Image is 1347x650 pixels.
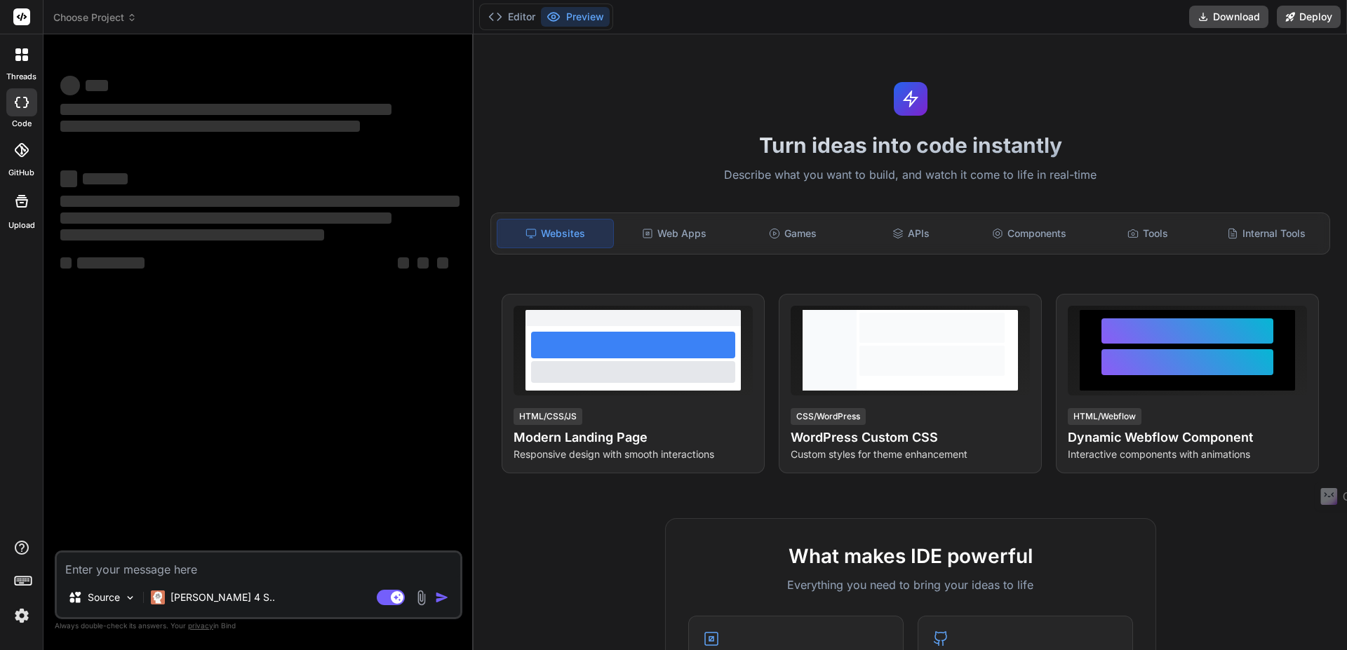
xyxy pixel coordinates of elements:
[60,170,77,187] span: ‌
[437,257,448,269] span: ‌
[12,118,32,130] label: code
[10,604,34,628] img: settings
[55,619,462,632] p: Always double-check its answers. Your in Bind
[483,7,541,27] button: Editor
[398,257,409,269] span: ‌
[170,590,275,604] p: [PERSON_NAME] 4 S..
[53,11,137,25] span: Choose Project
[435,590,449,604] img: icon
[60,121,360,132] span: ‌
[417,257,429,269] span: ‌
[1068,408,1141,425] div: HTML/Webflow
[972,219,1087,248] div: Components
[482,166,1339,184] p: Describe what you want to build, and watch it come to life in real-time
[497,219,614,248] div: Websites
[124,592,136,604] img: Pick Models
[8,219,35,231] label: Upload
[188,621,213,630] span: privacy
[1068,447,1307,461] p: Interactive components with animations
[151,590,165,604] img: Claude 4 Sonnet
[77,257,145,269] span: ‌
[853,219,969,248] div: APIs
[541,7,610,27] button: Preview
[514,447,753,461] p: Responsive design with smooth interactions
[1208,219,1324,248] div: Internal Tools
[617,219,732,248] div: Web Apps
[1189,6,1268,28] button: Download
[735,219,851,248] div: Games
[688,576,1133,593] p: Everything you need to bring your ideas to life
[514,408,582,425] div: HTML/CSS/JS
[60,229,324,241] span: ‌
[60,212,391,224] span: ‌
[60,76,80,95] span: ‌
[8,167,34,179] label: GitHub
[791,428,1030,447] h4: WordPress Custom CSS
[791,447,1030,461] p: Custom styles for theme enhancement
[688,541,1133,571] h2: What makes IDE powerful
[6,71,36,83] label: threads
[60,257,72,269] span: ‌
[60,196,460,207] span: ‌
[482,133,1339,158] h1: Turn ideas into code instantly
[1068,428,1307,447] h4: Dynamic Webflow Component
[60,104,391,115] span: ‌
[791,408,866,425] div: CSS/WordPress
[1090,219,1206,248] div: Tools
[413,590,429,606] img: attachment
[514,428,753,447] h4: Modern Landing Page
[88,590,120,604] p: Source
[1277,6,1341,28] button: Deploy
[86,80,108,91] span: ‌
[83,173,128,184] span: ‌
